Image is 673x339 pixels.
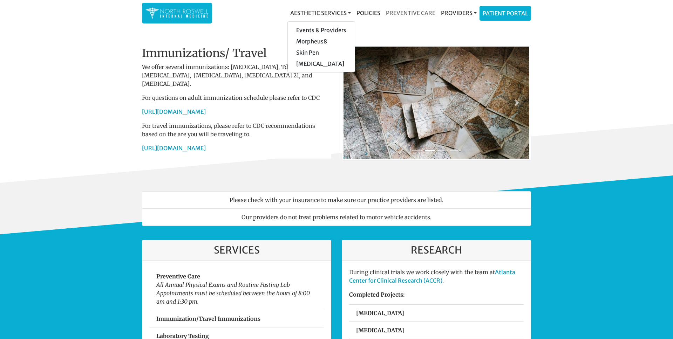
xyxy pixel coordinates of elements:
[156,273,200,280] strong: Preventive Care
[356,310,404,317] strong: [MEDICAL_DATA]
[142,122,331,138] p: For travel immunizations, please refer to CDC recommendations based on the are you will be travel...
[287,6,354,20] a: Aesthetic Services
[288,36,355,47] a: Morpheus8
[142,94,331,102] p: For questions on adult immunization schedule please refer to CDC
[383,6,438,20] a: Preventive Care
[142,47,331,60] h2: Immunizations/ Travel
[142,108,206,115] a: [URL][DOMAIN_NAME]
[349,268,524,285] p: During clinical trials we work closely with the team at .
[142,191,531,209] li: Please check with your insurance to make sure our practice providers are listed.
[438,6,480,20] a: Providers
[142,145,206,152] a: [URL][DOMAIN_NAME]
[156,315,260,322] strong: Immunization/Travel Immunizations
[288,47,355,58] a: Skin Pen
[156,281,310,305] em: All Annual Physical Exams and Routine Fasting Lab Appointments must be scheduled between the hour...
[349,291,405,298] strong: Completed Projects:
[349,269,515,284] a: Atlanta Center for Clinical Research (ACCR)
[356,327,404,334] strong: [MEDICAL_DATA]
[142,208,531,226] li: Our providers do not treat problems related to motor vehicle accidents.
[349,244,524,256] h3: Research
[145,6,209,20] img: North Roswell Internal Medicine
[480,6,531,20] a: Patient Portal
[149,244,324,256] h3: Services
[288,58,355,69] a: [MEDICAL_DATA]
[142,63,331,88] p: We offer several immunizations: [MEDICAL_DATA], Tdap, [MEDICAL_DATA], [MEDICAL_DATA], [MEDICAL_DA...
[354,6,383,20] a: Policies
[288,25,355,36] a: Events & Providers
